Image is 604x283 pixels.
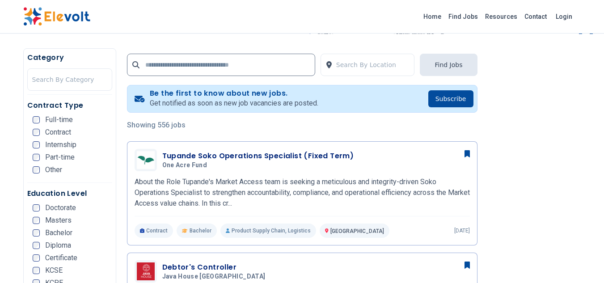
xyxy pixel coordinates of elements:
p: Get notified as soon as new job vacancies are posted. [150,98,318,109]
span: Java House [GEOGRAPHIC_DATA] [162,273,266,281]
button: Subscribe [428,90,473,107]
input: Other [33,166,40,173]
input: KCSE [33,267,40,274]
input: Doctorate [33,204,40,211]
p: Product Supply Chain, Logistics [220,224,316,238]
p: Contract [135,224,173,238]
span: Doctorate [45,204,76,211]
a: Contact [521,9,550,24]
a: Login [550,8,578,25]
span: KCSE [45,267,63,274]
span: Internship [45,141,76,148]
input: Part-time [33,154,40,161]
button: Find Jobs [420,54,477,76]
a: Home [420,9,445,24]
h5: Contract Type [27,100,112,111]
span: Other [45,166,62,173]
input: Masters [33,217,40,224]
span: Bachelor [190,227,211,234]
a: One Acre FundTupande Soko Operations Specialist (Fixed Term)One Acre FundAbout the Role Tupande's... [135,149,470,238]
span: One Acre Fund [162,161,207,169]
input: Full-time [33,116,40,123]
h3: Tupande Soko Operations Specialist (Fixed Term) [162,151,354,161]
h4: Be the first to know about new jobs. [150,89,318,98]
span: Full-time [45,116,73,123]
img: One Acre Fund [137,151,155,169]
span: Contract [45,129,71,136]
span: Part-time [45,154,75,161]
span: Masters [45,217,72,224]
p: [DATE] [454,227,470,234]
p: About the Role Tupande's Market Access team is seeking a meticulous and integrity-driven Soko Ope... [135,177,470,209]
p: Showing 556 jobs [127,120,477,131]
h5: Education Level [27,188,112,199]
input: Contract [33,129,40,136]
input: Bachelor [33,229,40,237]
span: Certificate [45,254,77,262]
input: Internship [33,141,40,148]
span: [GEOGRAPHIC_DATA] [330,228,384,234]
span: Bachelor [45,229,72,237]
span: Diploma [45,242,71,249]
input: Certificate [33,254,40,262]
a: Find Jobs [445,9,482,24]
h3: Debtor's Controller [162,262,269,273]
input: Diploma [33,242,40,249]
img: Elevolt [23,7,90,26]
a: Resources [482,9,521,24]
h5: Category [27,52,112,63]
img: Java House Africa [137,262,155,280]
